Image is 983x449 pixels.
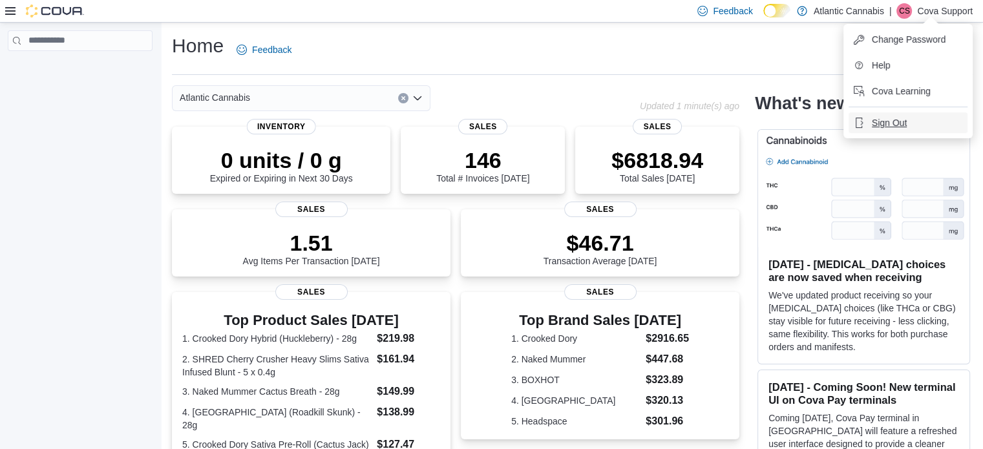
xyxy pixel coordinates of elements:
p: Cova Support [917,3,973,19]
span: Cova Learning [872,85,931,98]
span: Sales [275,202,348,217]
h3: Top Brand Sales [DATE] [511,313,689,328]
div: Total # Invoices [DATE] [436,147,529,183]
span: Sales [275,284,348,300]
dt: 1. Crooked Dory Hybrid (Huckleberry) - 28g [182,332,372,345]
dd: $320.13 [646,393,689,408]
div: Cova Support [896,3,912,19]
div: Total Sales [DATE] [611,147,703,183]
dt: 5. Headspace [511,415,640,428]
dt: 2. Naked Mummer [511,353,640,366]
input: Dark Mode [763,4,790,17]
button: Help [849,55,967,76]
nav: Complex example [8,54,153,85]
h2: What's new [755,93,850,114]
dt: 4. [GEOGRAPHIC_DATA] [511,394,640,407]
span: Change Password [872,33,946,46]
dt: 4. [GEOGRAPHIC_DATA] (Roadkill Skunk) - 28g [182,406,372,432]
p: 1.51 [243,230,380,256]
a: Feedback [231,37,297,63]
span: Feedback [252,43,291,56]
span: Atlantic Cannabis [180,90,250,105]
p: 0 units / 0 g [210,147,353,173]
dd: $219.98 [377,331,440,346]
p: $46.71 [544,230,657,256]
dt: 1. Crooked Dory [511,332,640,345]
dd: $149.99 [377,384,440,399]
span: Help [872,59,891,72]
span: Inventory [247,119,316,134]
dd: $138.99 [377,404,440,420]
span: Sales [458,119,507,134]
p: 146 [436,147,529,173]
dt: 2. SHRED Cherry Crusher Heavy Slims Sativa Infused Blunt - 5 x 0.4g [182,353,372,379]
span: Sales [564,284,637,300]
dd: $161.94 [377,351,440,367]
dd: $301.96 [646,413,689,429]
button: Clear input [398,93,408,103]
dt: 3. Naked Mummer Cactus Breath - 28g [182,385,372,398]
div: Avg Items Per Transaction [DATE] [243,230,380,266]
span: Feedback [713,5,752,17]
p: Updated 1 minute(s) ago [640,101,739,111]
dd: $323.89 [646,372,689,388]
span: CS [899,3,910,19]
button: Open list of options [412,93,423,103]
dd: $447.68 [646,351,689,367]
span: Sign Out [872,116,907,129]
img: Cova [26,5,84,17]
p: $6818.94 [611,147,703,173]
span: Dark Mode [763,17,764,18]
button: Cova Learning [849,81,967,101]
span: Sales [633,119,682,134]
span: Sales [564,202,637,217]
h3: [DATE] - [MEDICAL_DATA] choices are now saved when receiving [768,258,959,284]
p: | [889,3,892,19]
div: Expired or Expiring in Next 30 Days [210,147,353,183]
div: Transaction Average [DATE] [544,230,657,266]
dd: $2916.65 [646,331,689,346]
dt: 3. BOXHOT [511,373,640,386]
button: Change Password [849,29,967,50]
p: We've updated product receiving so your [MEDICAL_DATA] choices (like THCa or CBG) stay visible fo... [768,289,959,353]
h3: Top Product Sales [DATE] [182,313,440,328]
button: Sign Out [849,112,967,133]
h3: [DATE] - Coming Soon! New terminal UI on Cova Pay terminals [768,381,959,406]
p: Atlantic Cannabis [814,3,884,19]
h1: Home [172,33,224,59]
